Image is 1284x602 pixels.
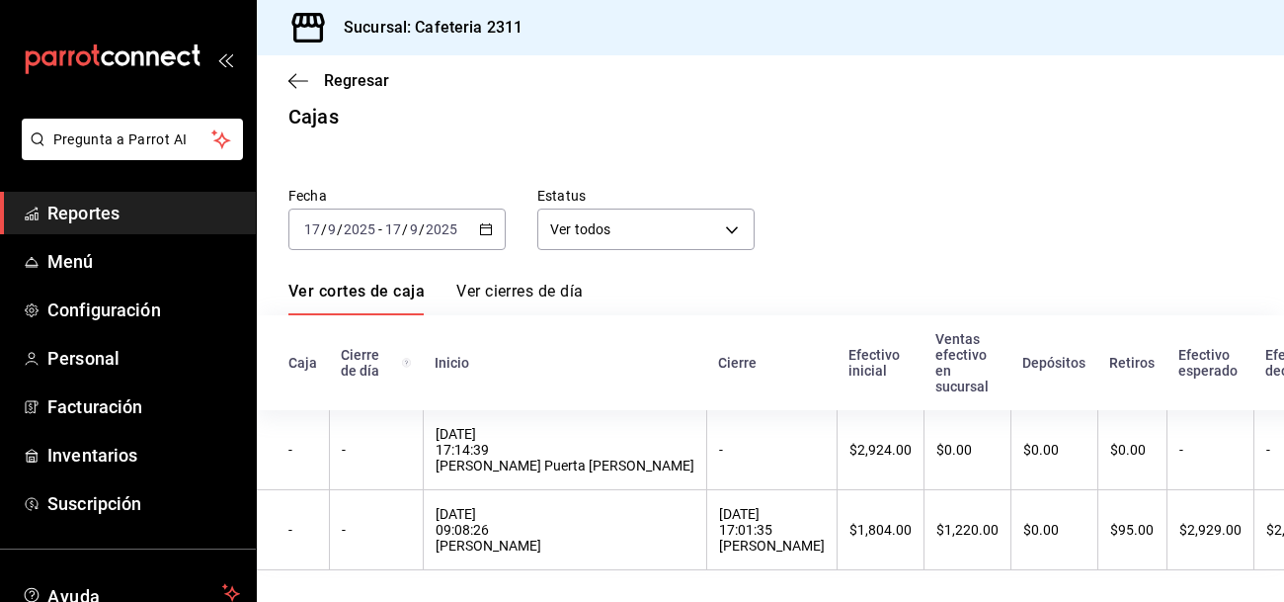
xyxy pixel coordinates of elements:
[328,16,522,40] h3: Sucursal: Cafeteria 2311
[47,442,240,469] span: Inventarios
[409,221,419,237] input: --
[47,200,240,226] span: Reportes
[288,522,317,538] div: -
[1110,522,1155,538] div: $95.00
[327,221,337,237] input: --
[288,102,339,131] div: Cajas
[288,355,317,371] div: Caja
[288,442,317,458] div: -
[47,345,240,372] span: Personal
[22,119,243,160] button: Pregunta a Parrot AI
[718,355,825,371] div: Cierre
[1109,355,1155,371] div: Retiros
[324,71,389,90] span: Regresar
[1023,442,1085,458] div: $0.00
[337,221,343,237] span: /
[849,442,912,458] div: $2,924.00
[384,221,402,237] input: --
[936,522,999,538] div: $1,220.00
[849,522,912,538] div: $1,804.00
[436,426,694,473] div: [DATE] 17:14:39 [PERSON_NAME] Puerta [PERSON_NAME]
[1110,442,1155,458] div: $0.00
[935,331,999,394] div: Ventas efectivo en sucursal
[47,393,240,420] span: Facturación
[537,209,755,250] div: Ver todos
[14,143,243,164] a: Pregunta a Parrot AI
[402,355,411,371] svg: El número de cierre de día es consecutivo y consolida todos los cortes de caja previos en un únic...
[719,442,825,458] div: -
[402,221,408,237] span: /
[288,282,583,315] div: navigation tabs
[419,221,425,237] span: /
[342,522,411,538] div: -
[341,347,411,379] div: Cierre de día
[1022,355,1085,371] div: Depósitos
[435,355,694,371] div: Inicio
[342,442,411,458] div: -
[425,221,458,237] input: ----
[47,248,240,275] span: Menú
[321,221,327,237] span: /
[47,490,240,517] span: Suscripción
[1179,442,1242,458] div: -
[288,71,389,90] button: Regresar
[936,442,999,458] div: $0.00
[378,221,382,237] span: -
[537,189,755,203] label: Estatus
[1179,522,1242,538] div: $2,929.00
[1023,522,1085,538] div: $0.00
[343,221,376,237] input: ----
[1178,347,1242,379] div: Efectivo esperado
[303,221,321,237] input: --
[719,506,825,554] div: [DATE] 17:01:35 [PERSON_NAME]
[53,129,212,150] span: Pregunta a Parrot AI
[47,297,240,323] span: Configuración
[456,282,583,315] a: Ver cierres de día
[436,506,694,554] div: [DATE] 09:08:26 [PERSON_NAME]
[217,51,233,67] button: open_drawer_menu
[848,347,912,379] div: Efectivo inicial
[288,189,506,203] label: Fecha
[288,282,425,315] a: Ver cortes de caja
